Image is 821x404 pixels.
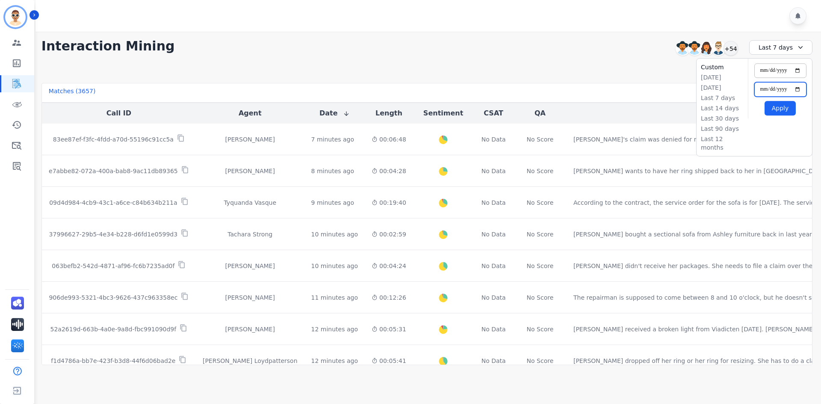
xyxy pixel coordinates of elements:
div: No Data [480,293,507,302]
div: No Data [480,262,507,270]
li: Last 7 days [701,94,744,102]
button: Call ID [106,108,131,118]
div: No Data [480,198,507,207]
p: e7abbe82-072a-400a-bab8-9ac11db89365 [49,167,178,175]
div: 8 minutes ago [311,167,354,175]
div: Tachara Strong [203,230,298,239]
div: +54 [724,41,738,56]
p: 83ee87ef-f3fc-4fdd-a70d-55196c91cc5a [53,135,174,144]
button: Apply [765,101,796,115]
div: [PERSON_NAME] Loydpatterson [203,357,298,365]
div: No Score [527,293,554,302]
li: Custom [701,63,744,71]
div: 10 minutes ago [311,262,358,270]
button: Date [319,108,350,118]
div: [PERSON_NAME] [203,135,298,144]
div: [PERSON_NAME] [203,293,298,302]
div: No Score [527,135,554,144]
div: No Data [480,230,507,239]
img: Bordered avatar [5,7,26,27]
div: No Score [527,198,554,207]
div: 00:19:40 [372,198,406,207]
div: 00:12:26 [372,293,406,302]
h1: Interaction Mining [41,38,175,54]
div: No Data [480,135,507,144]
li: Last 30 days [701,114,744,123]
div: Last 7 days [749,40,812,55]
li: [DATE] [701,73,744,82]
div: No Data [480,325,507,333]
div: No Score [527,262,554,270]
div: [PERSON_NAME] [203,262,298,270]
div: No Score [527,357,554,365]
li: Last 90 days [701,124,744,133]
div: 00:05:31 [372,325,406,333]
li: Last 14 days [701,104,744,112]
div: 00:06:48 [372,135,406,144]
div: 11 minutes ago [311,293,358,302]
div: 12 minutes ago [311,325,358,333]
div: 10 minutes ago [311,230,358,239]
p: 52a2619d-663b-4a0e-9a8d-fbc991090d9f [50,325,177,333]
li: Last 12 months [701,135,744,152]
div: [PERSON_NAME] [203,167,298,175]
p: f1d4786a-bb7e-423f-b3d8-44f6d06bad2e [51,357,175,365]
div: Matches ( 3657 ) [49,87,96,99]
p: 09d4d984-4cb9-43c1-a6ce-c84b634b211a [49,198,177,207]
li: [DATE] [701,83,744,92]
button: CSAT [484,108,503,118]
button: Length [375,108,402,118]
p: 37996627-29b5-4e34-b228-d6fd1e0599d3 [49,230,178,239]
p: 906de993-5321-4bc3-9626-437c963358ec [49,293,177,302]
div: 12 minutes ago [311,357,358,365]
button: Agent [239,108,262,118]
p: 063befb2-542d-4871-af96-fc6b7235ad0f [52,262,174,270]
div: No Score [527,167,554,175]
div: No Score [527,230,554,239]
div: 00:04:24 [372,262,406,270]
div: No Data [480,357,507,365]
div: No Data [480,167,507,175]
div: 00:05:41 [372,357,406,365]
button: Sentiment [423,108,463,118]
div: [PERSON_NAME] [203,325,298,333]
div: 7 minutes ago [311,135,354,144]
div: 00:04:28 [372,167,406,175]
div: Tyquanda Vasque [203,198,298,207]
button: QA [535,108,546,118]
div: 9 minutes ago [311,198,354,207]
div: 00:02:59 [372,230,406,239]
div: No Score [527,325,554,333]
